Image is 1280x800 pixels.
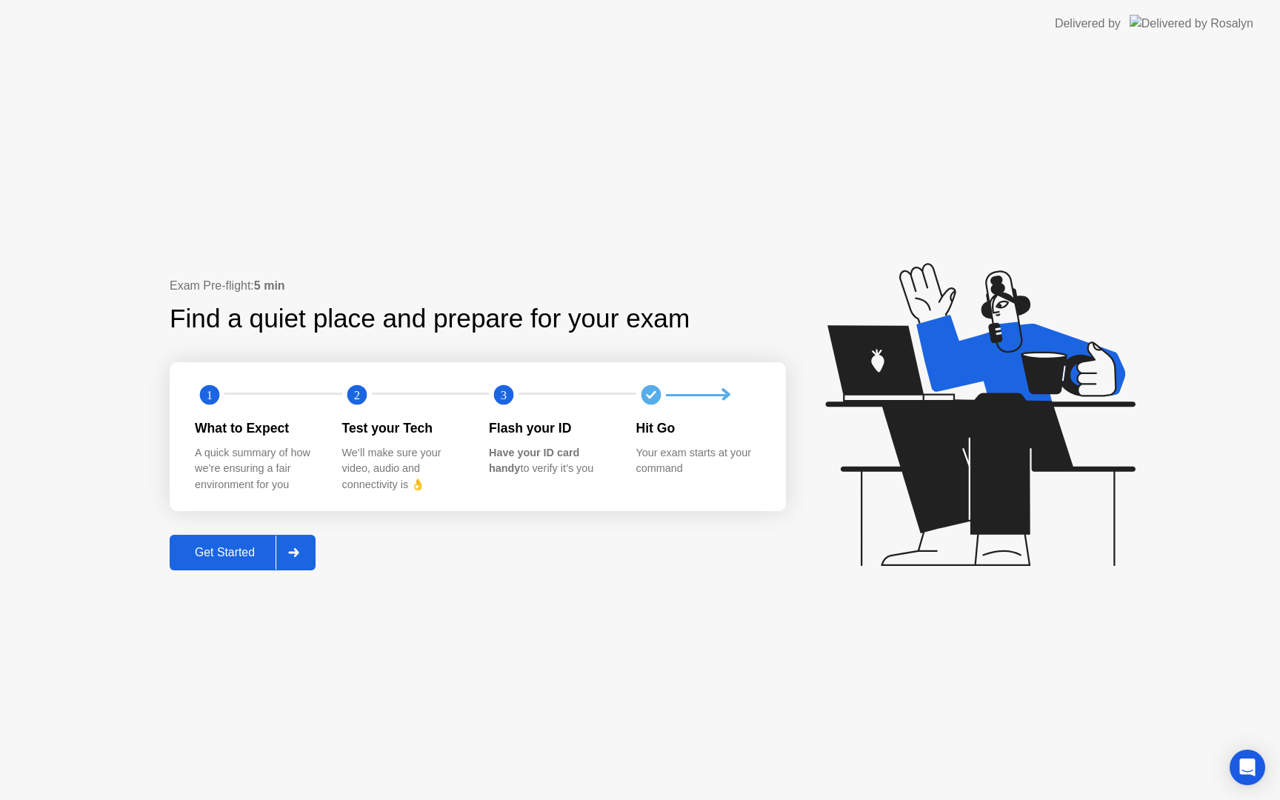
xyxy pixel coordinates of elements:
[207,388,213,402] text: 1
[489,447,579,475] b: Have your ID card handy
[1230,750,1265,785] div: Open Intercom Messenger
[636,419,760,438] div: Hit Go
[170,299,692,339] div: Find a quiet place and prepare for your exam
[1130,15,1253,32] img: Delivered by Rosalyn
[195,419,319,438] div: What to Expect
[489,419,613,438] div: Flash your ID
[501,388,507,402] text: 3
[1055,15,1121,33] div: Delivered by
[342,419,466,438] div: Test your Tech
[170,277,786,295] div: Exam Pre-flight:
[174,546,276,559] div: Get Started
[636,445,760,477] div: Your exam starts at your command
[489,445,613,477] div: to verify it’s you
[342,445,466,493] div: We’ll make sure your video, audio and connectivity is 👌
[254,279,285,292] b: 5 min
[195,445,319,493] div: A quick summary of how we’re ensuring a fair environment for you
[353,388,359,402] text: 2
[170,535,316,570] button: Get Started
